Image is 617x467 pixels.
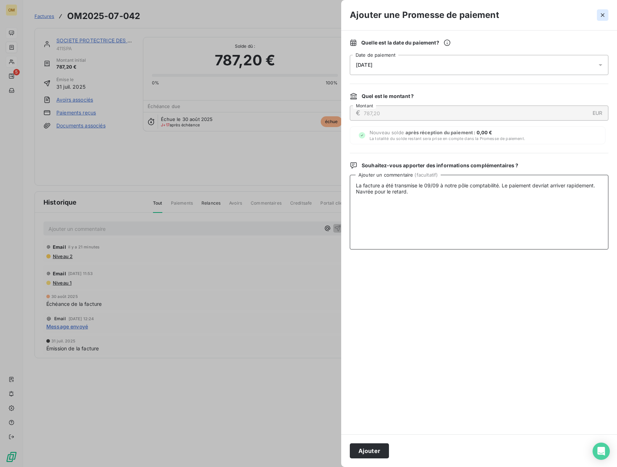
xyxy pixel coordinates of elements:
[350,9,499,22] h3: Ajouter une Promesse de paiement
[350,443,389,458] button: Ajouter
[370,136,525,141] span: La totalité du solde restant sera prise en compte dans la Promesse de paiement.
[370,130,525,141] span: Nouveau solde
[362,162,518,169] span: Souhaitez-vous apporter des informations complémentaires ?
[477,130,492,135] span: 0,00 €
[356,62,372,68] span: [DATE]
[405,130,477,135] span: après réception du paiement :
[593,443,610,460] div: Open Intercom Messenger
[361,39,451,46] span: Quelle est la date du paiement ?
[350,175,608,249] textarea: La facture a été transmise le 09/09 à notre pôle comptabilité. Le paiement devriat arriver rapide...
[362,93,414,100] span: Quel est le montant ?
